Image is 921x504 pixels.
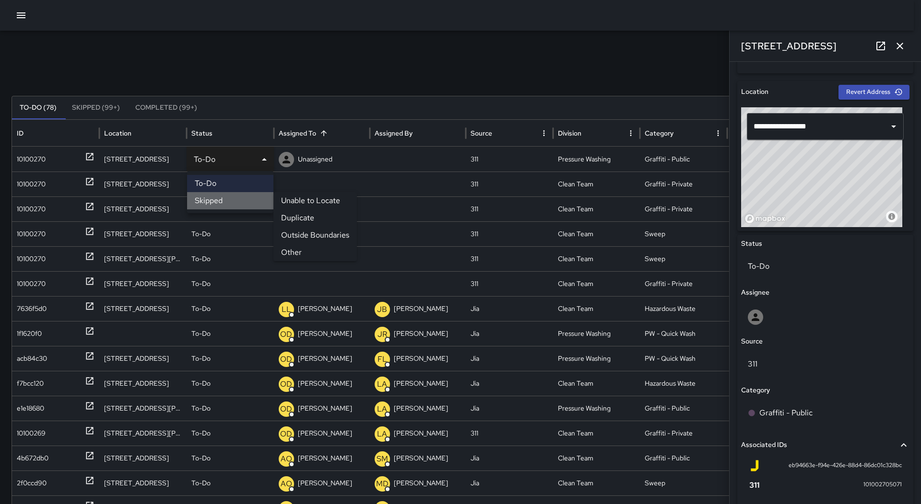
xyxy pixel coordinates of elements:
li: Other [273,244,357,261]
li: Unable to Locate [273,192,357,209]
li: Outside Boundaries [273,227,357,244]
li: Duplicate [273,209,357,227]
li: Skipped [187,192,273,209]
li: To-Do [187,175,273,192]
